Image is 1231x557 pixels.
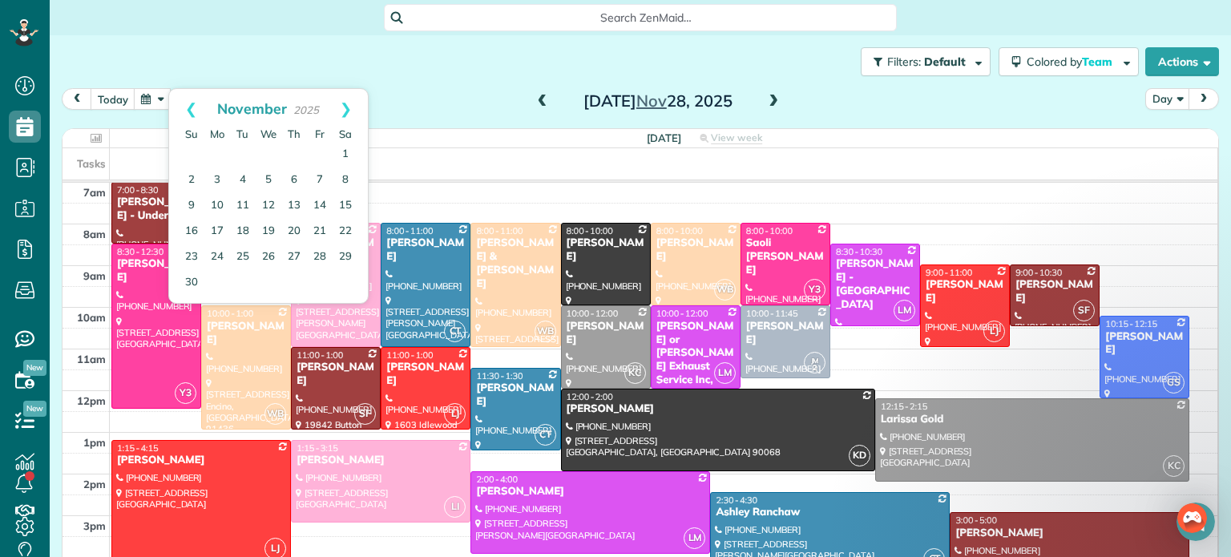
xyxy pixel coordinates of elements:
[715,506,945,519] div: Ashley Ranchaw
[880,413,1185,426] div: Larissa Gold
[1177,503,1215,541] iframe: Intercom live chat
[83,519,106,532] span: 3pm
[307,168,333,193] a: 7
[204,244,230,270] a: 24
[684,527,705,549] span: LM
[386,225,433,236] span: 8:00 - 11:00
[385,236,466,264] div: [PERSON_NAME]
[849,445,870,466] span: KD
[745,320,825,347] div: [PERSON_NAME]
[324,89,368,129] a: Next
[444,403,466,425] span: LJ
[281,193,307,219] a: 13
[339,127,352,140] span: Saturday
[881,401,927,412] span: 12:15 - 2:15
[853,47,991,76] a: Filters: Default
[296,454,466,467] div: [PERSON_NAME]
[175,382,196,404] span: Y3
[955,515,997,526] span: 3:00 - 5:00
[714,362,736,384] span: LM
[179,219,204,244] a: 16
[716,494,757,506] span: 2:30 - 4:30
[656,225,703,236] span: 8:00 - 10:00
[260,127,276,140] span: Wednesday
[955,527,1185,540] div: [PERSON_NAME]
[476,225,523,236] span: 8:00 - 11:00
[204,219,230,244] a: 17
[307,193,333,219] a: 14
[861,47,991,76] button: Filters: Default
[77,157,106,170] span: Tasks
[77,394,106,407] span: 12pm
[804,279,825,301] span: Y3
[1104,330,1185,357] div: [PERSON_NAME]
[297,349,343,361] span: 11:00 - 1:00
[296,361,376,388] div: [PERSON_NAME]
[386,349,433,361] span: 11:00 - 1:00
[333,142,358,168] a: 1
[476,474,518,485] span: 2:00 - 4:00
[333,168,358,193] a: 8
[746,225,793,236] span: 8:00 - 10:00
[656,236,736,264] div: [PERSON_NAME]
[23,360,46,376] span: New
[647,131,681,144] span: [DATE]
[117,184,159,196] span: 7:00 - 8:30
[894,300,915,321] span: LM
[385,361,466,388] div: [PERSON_NAME]
[745,377,825,423] div: [STREET_ADDRESS] [PERSON_NAME][GEOGRAPHIC_DATA]
[1073,300,1095,321] span: SF
[236,127,248,140] span: Tuesday
[179,270,204,296] a: 30
[566,236,646,264] div: [PERSON_NAME]
[315,127,325,140] span: Friday
[256,168,281,193] a: 5
[83,186,106,199] span: 7am
[333,219,358,244] a: 22
[1189,88,1219,110] button: next
[77,353,106,365] span: 11am
[475,236,555,291] div: [PERSON_NAME] & [PERSON_NAME]
[475,485,705,498] div: [PERSON_NAME]
[230,244,256,270] a: 25
[83,269,106,282] span: 9am
[169,89,213,129] a: Prev
[926,267,972,278] span: 9:00 - 11:00
[1145,88,1190,110] button: Day
[444,496,466,518] span: LI
[207,308,253,319] span: 10:00 - 1:00
[1027,54,1118,69] span: Colored by
[535,424,556,446] span: CT
[116,257,196,285] div: [PERSON_NAME]
[206,320,286,347] div: [PERSON_NAME]
[204,168,230,193] a: 3
[217,99,287,117] span: November
[210,127,224,140] span: Monday
[566,402,870,416] div: [PERSON_NAME]
[887,54,921,69] span: Filters:
[711,131,762,144] span: View week
[83,478,106,490] span: 2pm
[924,54,967,69] span: Default
[566,320,646,347] div: [PERSON_NAME]
[204,193,230,219] a: 10
[1105,318,1157,329] span: 10:15 - 12:15
[281,168,307,193] a: 6
[811,356,819,365] span: JM
[281,219,307,244] a: 20
[256,193,281,219] a: 12
[1163,372,1185,394] span: GS
[179,244,204,270] a: 23
[62,88,92,110] button: prev
[281,244,307,270] a: 27
[117,246,163,257] span: 8:30 - 12:30
[185,127,198,140] span: Sunday
[1163,455,1185,477] span: KC
[230,193,256,219] a: 11
[91,88,135,110] button: today
[179,193,204,219] a: 9
[256,244,281,270] a: 26
[307,244,333,270] a: 28
[1015,278,1095,305] div: [PERSON_NAME]
[264,403,286,425] span: WB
